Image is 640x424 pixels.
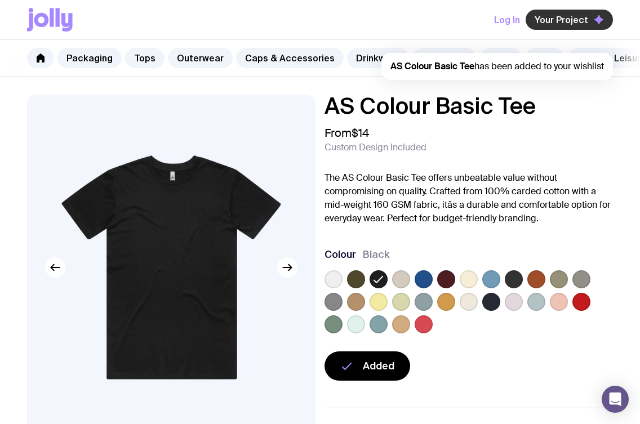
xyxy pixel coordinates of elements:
a: Caps & Accessories [236,48,344,68]
a: Carry [480,48,522,68]
span: From [325,126,369,140]
a: Stationery [412,48,477,68]
button: Your Project [526,10,613,30]
span: Added [363,359,394,373]
strong: AS Colour Basic Tee [390,60,474,72]
h3: Colour [325,248,356,261]
a: Tops [125,48,165,68]
a: Packaging [57,48,122,68]
span: Black [363,248,390,261]
a: Outerwear [168,48,233,68]
span: has been added to your wishlist [390,60,604,72]
span: Custom Design Included [325,142,426,153]
span: $14 [352,126,369,140]
p: The AS Colour Basic Tee offers unbeatable value without compromising on quality. Crafted from 100... [325,171,613,225]
span: Your Project [535,14,588,25]
button: Log In [494,10,520,30]
a: Tech [525,48,565,68]
button: Added [325,351,410,381]
div: Open Intercom Messenger [602,386,629,413]
h1: AS Colour Basic Tee [325,95,613,117]
a: Drinkware [347,48,409,68]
